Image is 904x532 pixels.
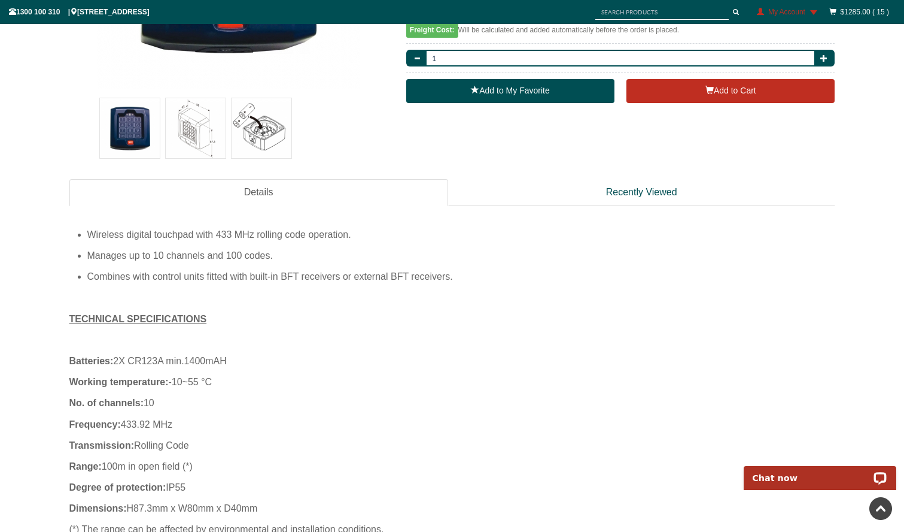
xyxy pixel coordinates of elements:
[69,435,835,456] div: Rolling Code
[69,314,207,324] span: TECHNICAL SPECIFICATIONS
[69,440,134,451] span: Transmission:
[69,350,835,371] div: 2X CR123A min.1400mAH
[595,5,729,20] input: SEARCH PRODUCTS
[69,179,448,206] a: Details
[166,98,226,158] img: BFT Genuine Q.BO TOUCH Wireless Keypad
[69,461,102,471] span: Range:
[69,371,835,392] div: -10~55 °C
[69,398,144,408] span: No. of channels:
[87,266,835,287] li: Combines with control units fitted with built-in BFT receivers or external BFT receivers.
[69,503,127,513] span: Dimensions:
[69,456,835,477] div: 100m in open field (*)
[69,377,169,387] span: Working temperature:
[232,98,291,158] img: BFT Genuine Q.BO TOUCH Wireless Keypad
[406,22,458,38] span: Freight Cost:
[87,224,835,245] li: Wireless digital touchpad with 433 MHz rolling code operation.
[448,179,835,206] a: Recently Viewed
[69,419,121,430] span: Frequency:
[69,482,166,492] span: Degree of protection:
[69,392,835,413] div: 10
[841,8,889,16] a: $1285.00 ( 15 )
[69,414,835,435] div: 433.92 MHz
[87,245,835,266] li: Manages up to 10 channels and 100 codes.
[406,79,614,103] a: Add to My Favorite
[768,8,805,16] span: My Account
[69,477,835,498] div: IP55
[406,23,835,44] div: Will be calculated and added automatically before the order is placed.
[100,98,160,158] img: BFT Genuine Q.BO TOUCH Wireless Keypad
[9,8,150,16] span: 1300 100 310 | [STREET_ADDRESS]
[626,79,835,103] button: Add to Cart
[69,356,114,366] span: Batteries:
[736,452,904,490] iframe: LiveChat chat widget
[69,498,835,519] div: H87.3mm x W80mm x D40mm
